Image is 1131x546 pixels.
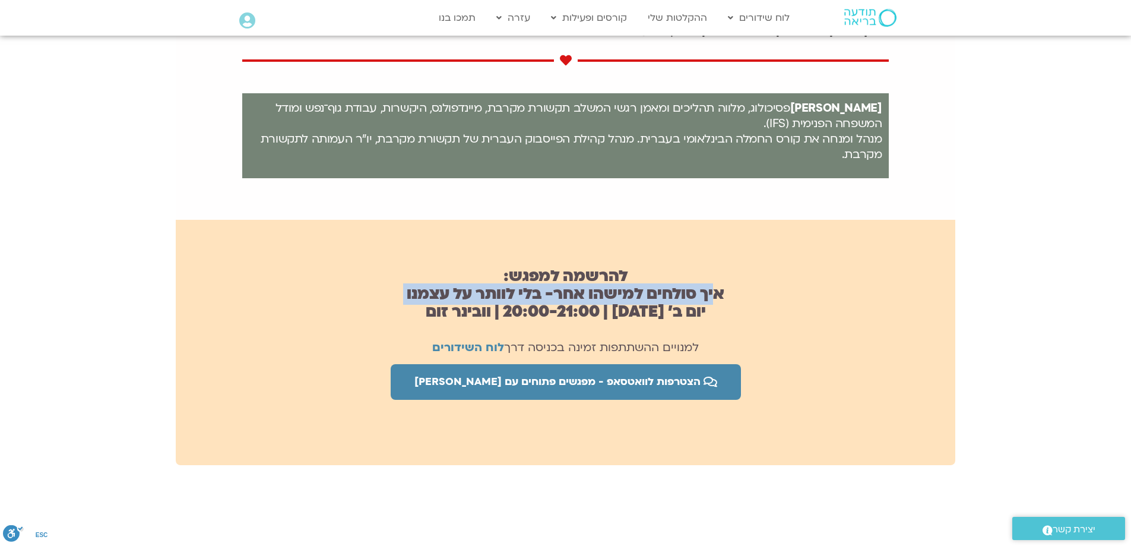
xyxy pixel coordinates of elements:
a: ההקלטות שלי [642,7,713,29]
a: לוח שידורים [722,7,796,29]
p: פסיכולוג, מלווה תהליכים ומאמן רגשי המשלב תקשורת מקרבת, מיינדפולנס, היקשרות, עבודת גוף־נפש ומודל ה... [249,100,882,162]
span: הצטרפות לוואטסאפ - מפגשים פתוחים עם [PERSON_NAME] [414,376,701,388]
h2: להרשמה למפגש: איך סולחים למישהו אחר- בלי לוותר על עצמנו יום ב׳ [DATE] | 20:00-21:00 | וובינר זום [176,267,955,321]
a: תמכו בנו [433,7,481,29]
span: יצירת קשר [1053,522,1095,538]
a: יצירת קשר [1012,517,1125,540]
a: לוח השידורים [432,340,504,355]
p: למנויים ההשתתפות זמינה בכניסה דרך [176,339,955,356]
strong: [PERSON_NAME] [790,100,882,116]
a: הצטרפות לוואטסאפ - מפגשים פתוחים עם [PERSON_NAME] [391,364,741,400]
a: עזרה [490,7,536,29]
img: תודעה בריאה [844,9,896,27]
a: קורסים ופעילות [545,7,633,29]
